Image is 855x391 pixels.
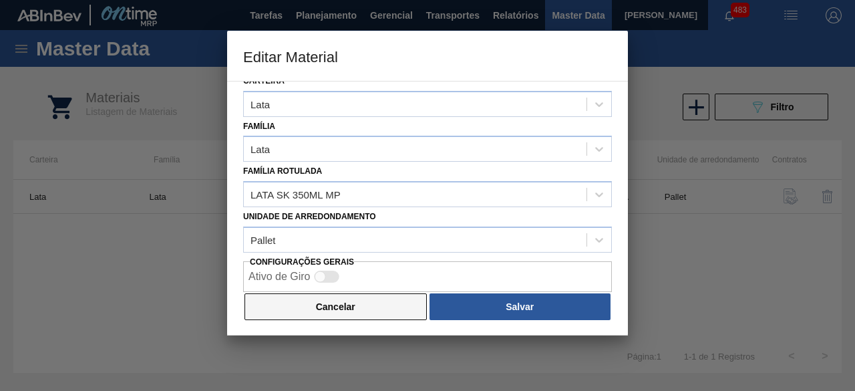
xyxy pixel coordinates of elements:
[250,144,270,155] div: Lata
[250,234,276,245] div: Pallet
[250,98,270,110] div: Lata
[243,122,275,131] label: Família
[243,212,376,221] label: Unidade de arredondamento
[250,257,354,267] label: Configurações Gerais
[248,271,310,282] label: Ativo de Giro
[243,166,322,176] label: Família Rotulada
[430,293,611,320] button: Salvar
[243,76,285,86] label: Carteira
[244,293,427,320] button: Cancelar
[227,31,628,82] h3: Editar Material
[250,189,341,201] div: LATA SK 350ML MP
